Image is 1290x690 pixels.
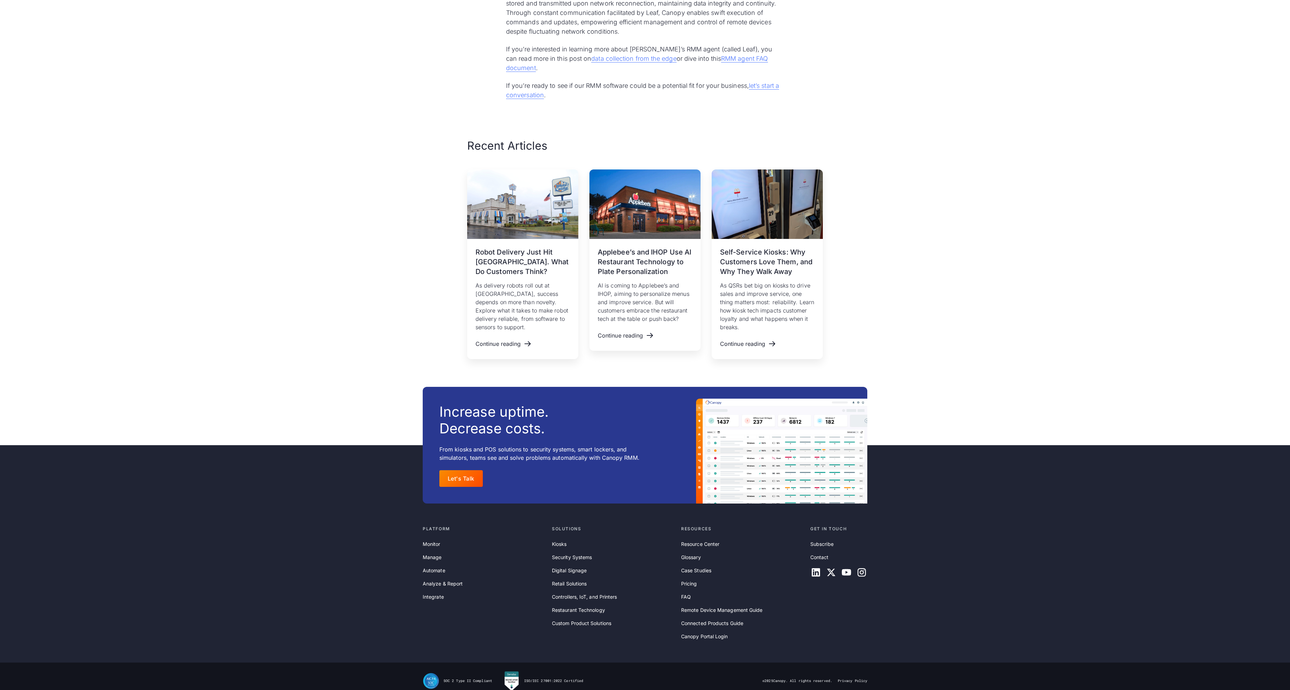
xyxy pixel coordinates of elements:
[423,673,439,689] img: SOC II Type II Compliance Certification for Canopy Remote Device Management
[712,169,823,359] a: Self-Service Kiosks: Why Customers Love Them, and Why They Walk AwayAs QSRs bet big on kiosks to ...
[552,580,587,588] a: Retail Solutions
[439,404,549,437] h3: Increase uptime. Decrease costs.
[598,247,692,276] h3: Applebee’s and IHOP Use AI Restaurant Technology to Plate Personalization
[423,540,440,548] a: Monitor
[720,281,814,331] p: As QSRs bet big on kiosks to drive sales and improve service, one thing matters most: reliability...
[681,540,719,548] a: Resource Center
[681,633,728,640] a: Canopy Portal Login
[506,82,779,99] a: let’s start a conversation
[552,567,587,574] a: Digital Signage
[423,580,463,588] a: Analyze & Report
[476,281,570,331] p: As delivery robots roll out at [GEOGRAPHIC_DATA], success depends on more than novelty. Explore w...
[476,341,521,347] div: Continue reading
[598,281,692,323] p: AI is coming to Applebee’s and IHOP, aiming to personalize menus and improve service. But will cu...
[552,620,611,627] a: Custom Product Solutions
[681,554,701,561] a: Glossary
[506,55,768,72] a: RMM agent FAQ document
[552,526,676,532] div: Solutions
[681,620,743,627] a: Connected Products Guide
[506,44,784,73] p: If you’re interested in learning more about [PERSON_NAME]’s RMM agent (called Leaf), you can read...
[681,526,805,532] div: Resources
[720,247,814,276] h3: Self-Service Kiosks: Why Customers Love Them, and Why They Walk Away
[696,399,867,504] img: A Canopy dashboard example
[423,567,445,574] a: Automate
[552,606,605,614] a: Restaurant Technology
[681,567,711,574] a: Case Studies
[552,593,617,601] a: Controllers, IoT, and Printers
[423,593,444,601] a: Integrate
[467,139,547,153] h2: Recent Articles
[552,554,592,561] a: Security Systems
[810,540,834,548] a: Subscribe
[439,445,653,462] p: From kiosks and POS solutions to security systems, smart lockers, and simulators, teams see and s...
[810,554,829,561] a: Contact
[681,593,691,601] a: FAQ
[506,81,784,100] p: If you’re ready to see if our RMM software could be a potential fit for your business, .
[720,341,765,347] div: Continue reading
[467,169,578,359] a: Robot Delivery Just Hit [GEOGRAPHIC_DATA]. What Do Customers Think?As delivery robots roll out at...
[762,679,832,683] div: © Canopy. All rights reserved.
[439,470,483,487] a: Let's Talk
[524,679,583,683] div: ISO/IEC 27001:2022 Certified
[476,247,570,276] h3: Robot Delivery Just Hit [GEOGRAPHIC_DATA]. What Do Customers Think?
[681,580,697,588] a: Pricing
[764,679,773,683] span: 2025
[810,526,867,532] div: Get in touch
[591,55,676,63] a: data collection from the edge
[552,540,567,548] a: Kiosks
[838,679,867,683] a: Privacy Policy
[423,554,441,561] a: Manage
[444,679,492,683] div: SOC 2 Type II Compliant
[589,169,701,351] a: Applebee’s and IHOP Use AI Restaurant Technology to Plate PersonalizationAI is coming to Applebee...
[423,526,546,532] div: Platform
[598,332,643,339] div: Continue reading
[681,606,762,614] a: Remote Device Management Guide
